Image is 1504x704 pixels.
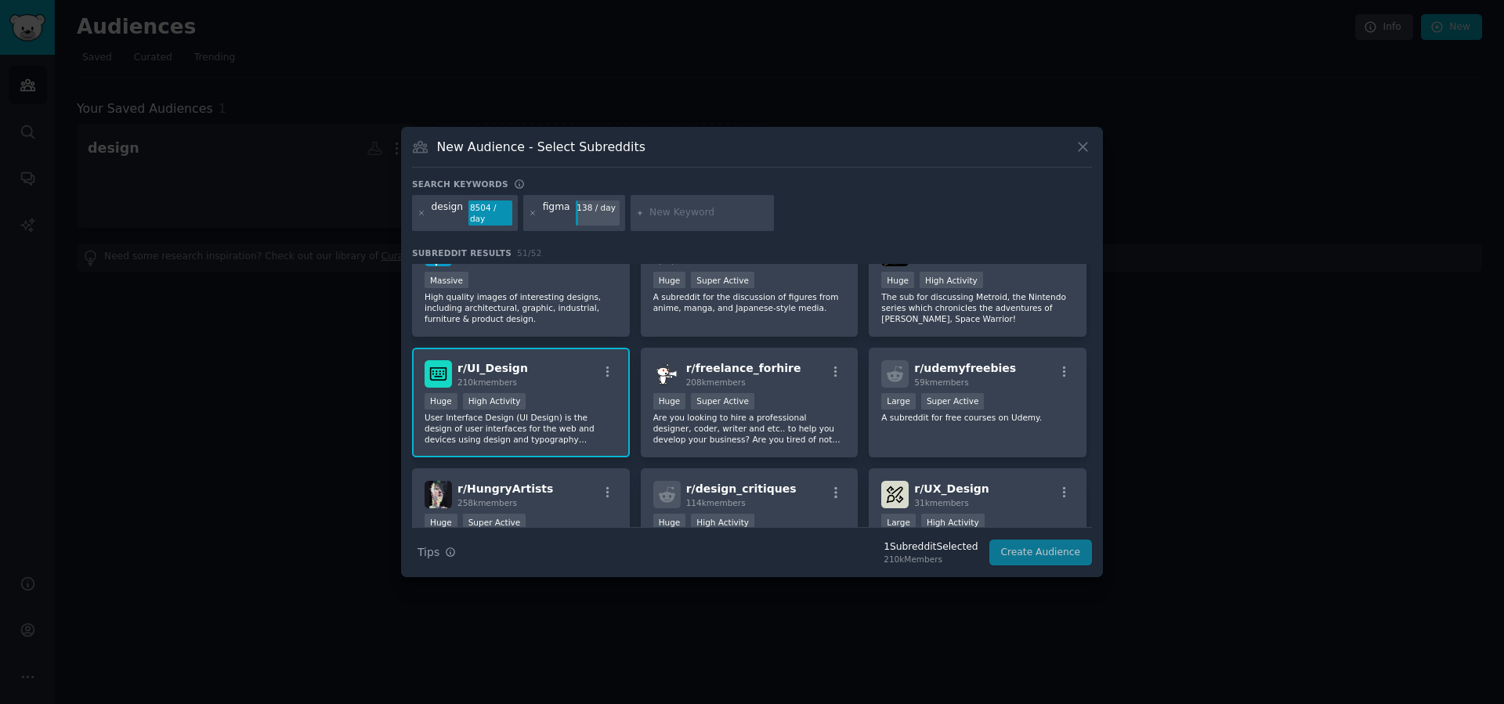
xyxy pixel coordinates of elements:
div: High Activity [920,272,983,288]
span: 114k members [686,498,746,507]
p: High quality images of interesting designs, including architectural, graphic, industrial, furnitu... [425,291,617,324]
div: design [432,200,464,226]
div: figma [543,200,570,226]
div: Super Active [691,272,754,288]
div: Super Active [463,514,526,530]
img: UI_Design [425,360,452,388]
span: 31k members [914,498,968,507]
p: A subreddit for the discussion of figures from anime, manga, and Japanese-style media. [653,291,846,313]
span: 59k members [914,377,968,387]
div: 8504 / day [468,200,512,226]
div: High Activity [691,514,754,530]
div: Huge [425,393,457,410]
button: Tips [412,539,461,566]
p: A subreddit for free courses on Udemy. [881,412,1074,423]
img: UX_Design [881,481,909,508]
p: User Interface Design (UI Design) is the design of user interfaces for the web and devices using ... [425,412,617,445]
span: r/ UX_Design [914,482,989,495]
div: Super Active [921,393,985,410]
img: HungryArtists [425,481,452,508]
span: Tips [418,544,439,561]
span: 208k members [686,377,746,387]
div: High Activity [463,393,526,410]
div: Huge [653,393,686,410]
div: 210k Members [884,554,978,565]
div: Huge [425,514,457,530]
span: 210k members [457,377,517,387]
span: r/ design_critiques [686,482,797,495]
p: Are you looking to hire a professional designer, coder, writer and etc.. to help you develop your... [653,412,846,445]
div: Huge [881,272,914,288]
span: r/ udemyfreebies [914,362,1016,374]
div: 1 Subreddit Selected [884,540,978,554]
span: 258k members [457,498,517,507]
div: Massive [425,272,468,288]
p: The sub for discussing Metroid, the Nintendo series which chronicles the adventures of [PERSON_NA... [881,291,1074,324]
input: New Keyword [649,206,768,220]
div: 138 / day [576,200,620,215]
span: r/ UI_Design [457,362,528,374]
h3: New Audience - Select Subreddits [437,139,645,155]
span: r/ freelance_forhire [686,362,801,374]
img: freelance_forhire [653,360,681,388]
div: Large [881,514,916,530]
div: High Activity [921,514,985,530]
span: r/ HungryArtists [457,482,553,495]
div: Huge [653,514,686,530]
span: 51 / 52 [517,248,542,258]
div: Huge [653,272,686,288]
div: Super Active [691,393,754,410]
div: Large [881,393,916,410]
h3: Search keywords [412,179,508,190]
span: Subreddit Results [412,247,512,258]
